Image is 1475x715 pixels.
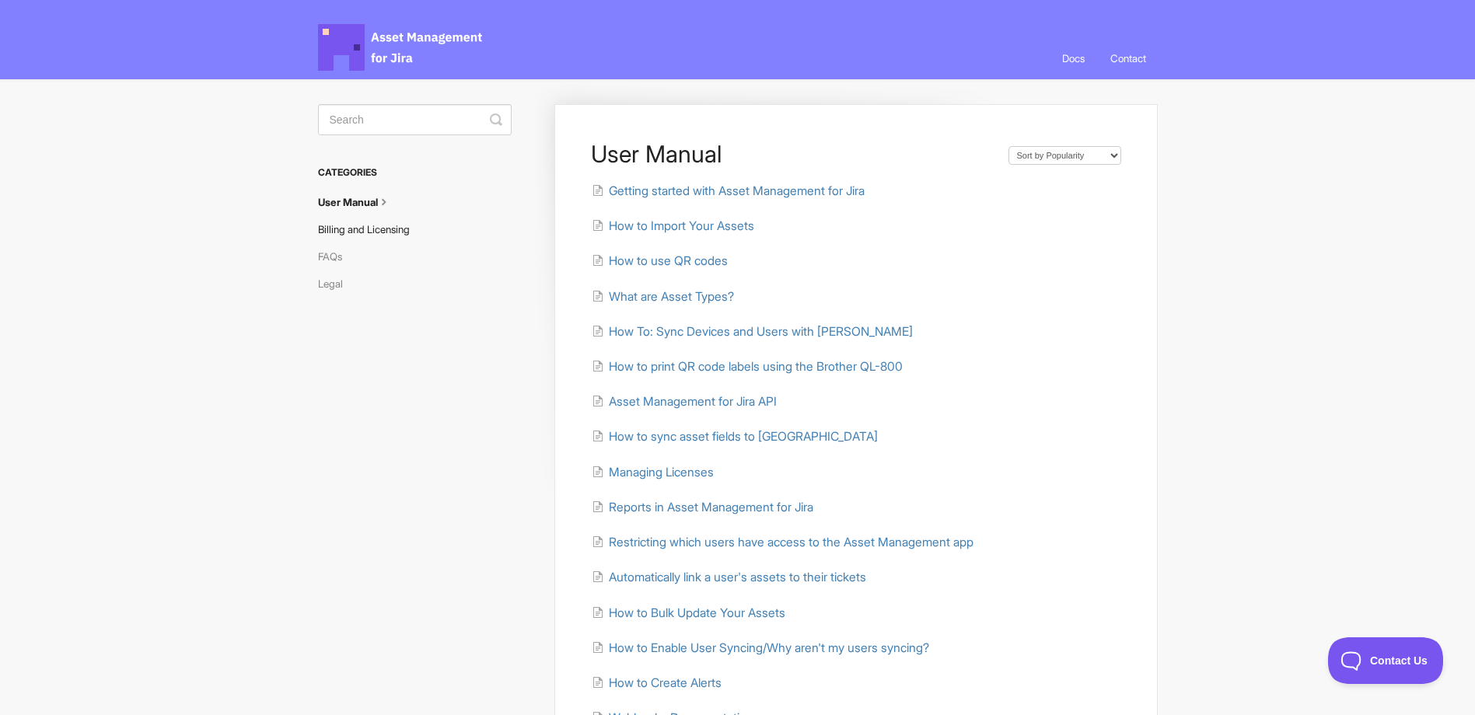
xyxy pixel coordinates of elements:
[592,640,929,655] a: How to Enable User Syncing/Why aren't my users syncing?
[592,394,777,409] a: Asset Management for Jira API
[592,500,813,514] a: Reports in Asset Management for Jira
[318,244,354,269] a: FAQs
[609,324,913,339] span: How To: Sync Devices and Users with [PERSON_NAME]
[1050,37,1096,79] a: Docs
[609,429,878,444] span: How to sync asset fields to [GEOGRAPHIC_DATA]
[592,324,913,339] a: How To: Sync Devices and Users with [PERSON_NAME]
[609,218,754,233] span: How to Import Your Assets
[609,535,973,549] span: Restricting which users have access to the Asset Management app
[609,675,722,690] span: How to Create Alerts
[592,359,903,374] a: How to print QR code labels using the Brother QL-800
[1328,637,1444,684] iframe: Toggle Customer Support
[318,190,404,214] a: User Manual
[609,500,813,514] span: Reports in Asset Management for Jira
[591,140,992,168] h1: User Manual
[592,465,714,480] a: Managing Licenses
[609,289,734,304] span: What are Asset Types?
[609,394,777,409] span: Asset Management for Jira API
[592,183,865,198] a: Getting started with Asset Management for Jira
[609,605,785,620] span: How to Bulk Update Your Assets
[609,640,929,655] span: How to Enable User Syncing/Why aren't my users syncing?
[592,429,878,444] a: How to sync asset fields to [GEOGRAPHIC_DATA]
[1008,146,1121,165] select: Page reloads on selection
[592,535,973,549] a: Restricting which users have access to the Asset Management app
[592,605,785,620] a: How to Bulk Update Your Assets
[318,217,421,242] a: Billing and Licensing
[318,104,512,135] input: Search
[592,218,754,233] a: How to Import Your Assets
[609,253,728,268] span: How to use QR codes
[592,289,734,304] a: What are Asset Types?
[609,359,903,374] span: How to print QR code labels using the Brother QL-800
[592,570,866,584] a: Automatically link a user's assets to their tickets
[609,465,714,480] span: Managing Licenses
[1099,37,1158,79] a: Contact
[609,183,865,198] span: Getting started with Asset Management for Jira
[318,24,484,71] span: Asset Management for Jira Docs
[592,253,728,268] a: How to use QR codes
[609,570,866,584] span: Automatically link a user's assets to their tickets
[318,271,355,296] a: Legal
[318,159,512,187] h3: Categories
[592,675,722,690] a: How to Create Alerts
